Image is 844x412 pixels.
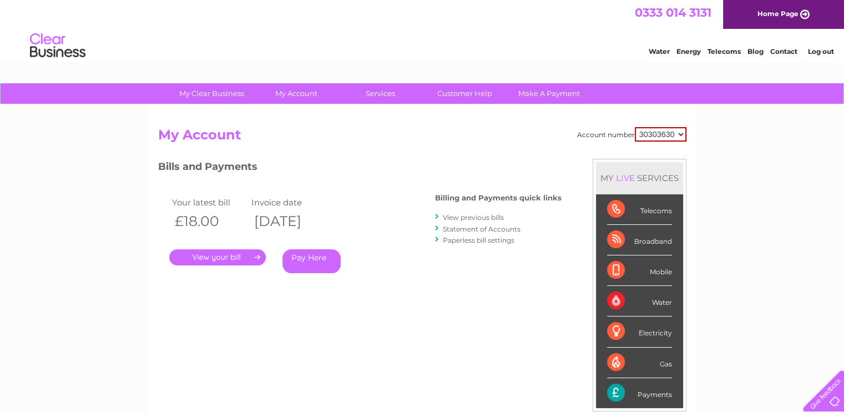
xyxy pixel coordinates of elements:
[169,249,266,265] a: .
[282,249,341,273] a: Pay Here
[614,173,637,183] div: LIVE
[503,83,595,104] a: Make A Payment
[676,47,701,56] a: Energy
[443,236,514,244] a: Paperless bill settings
[649,47,670,56] a: Water
[335,83,426,104] a: Services
[158,159,562,178] h3: Bills and Payments
[29,29,86,63] img: logo.png
[807,47,833,56] a: Log out
[419,83,511,104] a: Customer Help
[158,127,686,148] h2: My Account
[249,210,328,233] th: [DATE]
[443,225,520,233] a: Statement of Accounts
[607,194,672,225] div: Telecoms
[166,83,257,104] a: My Clear Business
[443,213,504,222] a: View previous bills
[607,316,672,347] div: Electricity
[249,195,328,210] td: Invoice date
[435,194,562,202] h4: Billing and Payments quick links
[747,47,764,56] a: Blog
[707,47,741,56] a: Telecoms
[596,162,683,194] div: MY SERVICES
[607,255,672,286] div: Mobile
[770,47,797,56] a: Contact
[250,83,342,104] a: My Account
[635,6,711,19] a: 0333 014 3131
[607,225,672,255] div: Broadband
[577,127,686,142] div: Account number
[169,195,249,210] td: Your latest bill
[169,210,249,233] th: £18.00
[607,348,672,378] div: Gas
[607,378,672,408] div: Payments
[160,6,685,54] div: Clear Business is a trading name of Verastar Limited (registered in [GEOGRAPHIC_DATA] No. 3667643...
[607,286,672,316] div: Water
